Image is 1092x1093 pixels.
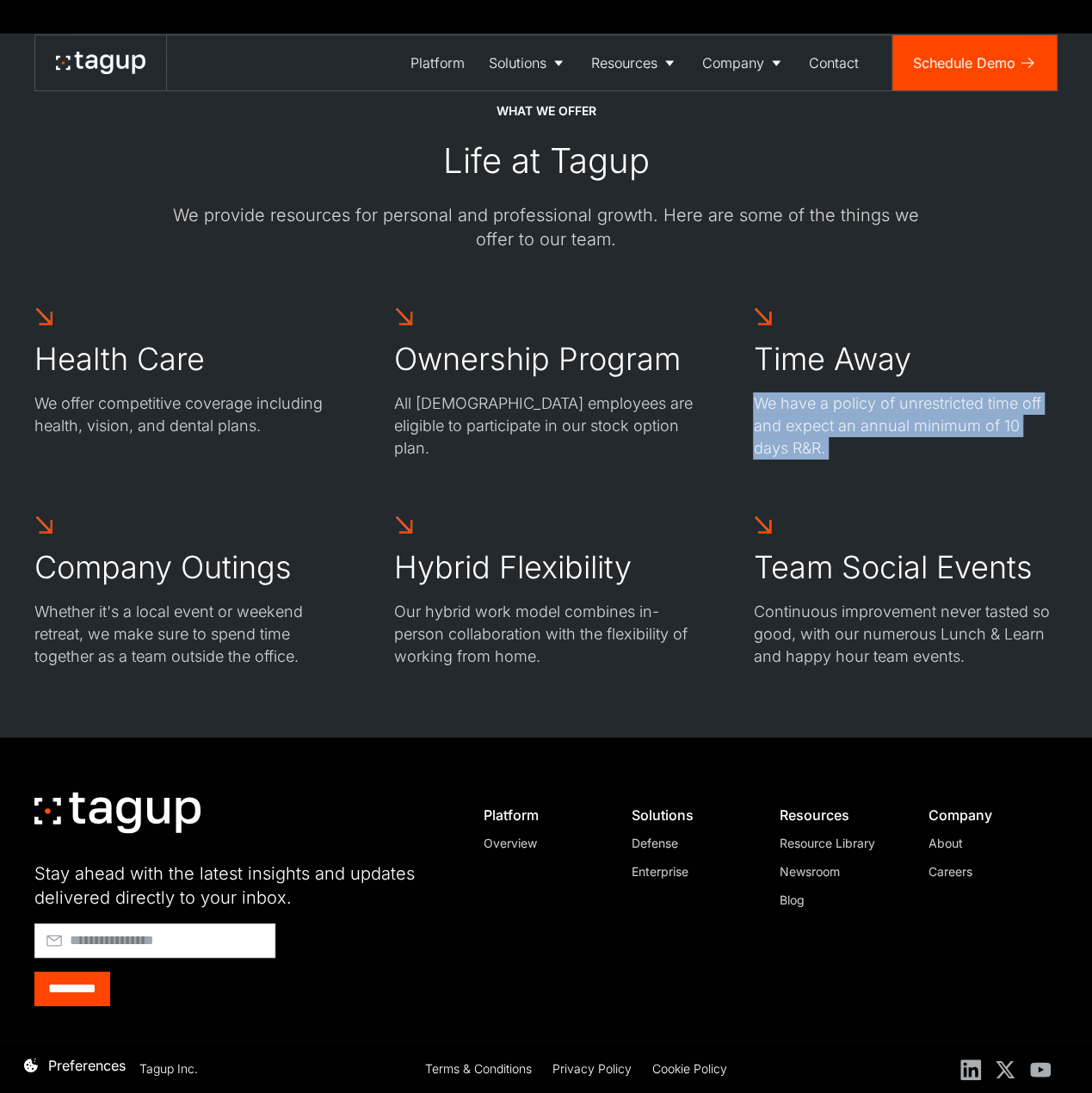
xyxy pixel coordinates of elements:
a: Resources [579,35,690,90]
a: Careers [929,862,1044,880]
a: About [929,834,1044,852]
a: Platform [398,35,477,90]
h2: Health Care [34,341,205,379]
h2: Time Away [753,341,910,379]
a: Cookie Policy [651,1059,726,1080]
div: Stay ahead with the latest insights and updates delivered directly to your inbox. [34,861,444,910]
a: Enterprise [632,862,747,880]
a: Solutions [477,35,579,90]
p: All [DEMOGRAPHIC_DATA] employees are eligible to participate in our stock option plan. [394,392,699,460]
a: Contact [797,35,871,90]
div: Cookie Policy [651,1059,726,1078]
div: Resources [591,52,657,73]
div: Resources [780,806,895,824]
a: Blog [780,891,895,909]
a: Privacy Policy [552,1059,631,1080]
div: WHAT WE OFFER [497,102,596,120]
div: Company [702,52,764,73]
div: We provide resources for personal and professional growth. Here are some of the things we offer t... [168,203,925,251]
div: Company [929,806,1044,824]
div: Schedule Demo [913,52,1015,73]
div: Privacy Policy [552,1059,631,1078]
p: We have a policy of unrestricted time off and expect an annual minimum of 10 days R&R. [753,392,1058,460]
div: Platform [410,52,465,73]
a: Schedule Demo [892,35,1057,90]
div: Terms & Conditions [424,1059,531,1078]
div: Solutions [489,52,546,73]
a: Defense [632,834,747,852]
form: Footer - Early Access [34,923,444,1006]
p: Whether it's a local event or weekend retreat, we make sure to spend time together as a team outs... [34,601,339,668]
h2: Team Social Events [753,549,1032,587]
p: Continuous improvement never tasted so good, with our numerous Lunch & Learn and happy hour team ... [753,601,1058,668]
h2: Hybrid Flexibility [394,549,632,587]
a: Resource Library [780,834,895,852]
a: Company [690,35,797,90]
div: Solutions [632,806,747,824]
a: Newsroom [780,862,895,880]
div: Life at Tagup [443,139,650,182]
div: Preferences [48,1055,126,1076]
p: We offer competitive coverage including health, vision, and dental plans. [34,392,339,437]
a: Terms & Conditions [424,1059,531,1080]
div: Platform [483,806,598,824]
div: Contact [809,52,859,73]
a: Overview [483,834,598,852]
h2: Ownership Program [394,341,681,379]
p: Our hybrid work model combines in-person collaboration with the flexibility of working from home. [394,601,699,668]
h2: Company Outings [34,549,292,587]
